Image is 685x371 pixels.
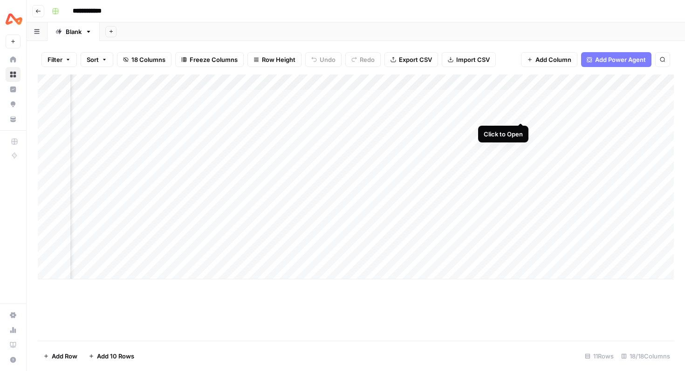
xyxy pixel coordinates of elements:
[6,112,21,127] a: Your Data
[81,52,113,67] button: Sort
[83,349,140,364] button: Add 10 Rows
[595,55,646,64] span: Add Power Agent
[320,55,336,64] span: Undo
[117,52,171,67] button: 18 Columns
[617,349,674,364] div: 18/18 Columns
[97,351,134,361] span: Add 10 Rows
[48,55,62,64] span: Filter
[190,55,238,64] span: Freeze Columns
[399,55,432,64] span: Export CSV
[6,7,21,31] button: Workspace: Airwallex
[6,352,21,367] button: Help + Support
[535,55,571,64] span: Add Column
[87,55,99,64] span: Sort
[52,351,77,361] span: Add Row
[360,55,375,64] span: Redo
[175,52,244,67] button: Freeze Columns
[131,55,165,64] span: 18 Columns
[48,22,100,41] a: Blank
[456,55,490,64] span: Import CSV
[66,27,82,36] div: Blank
[6,323,21,337] a: Usage
[247,52,301,67] button: Row Height
[6,52,21,67] a: Home
[6,67,21,82] a: Browse
[41,52,77,67] button: Filter
[6,308,21,323] a: Settings
[345,52,381,67] button: Redo
[6,82,21,97] a: Insights
[6,97,21,112] a: Opportunities
[38,349,83,364] button: Add Row
[262,55,295,64] span: Row Height
[581,52,651,67] button: Add Power Agent
[6,337,21,352] a: Learning Hub
[384,52,438,67] button: Export CSV
[305,52,342,67] button: Undo
[6,11,22,27] img: Airwallex Logo
[521,52,577,67] button: Add Column
[442,52,496,67] button: Import CSV
[484,129,523,139] div: Click to Open
[581,349,617,364] div: 11 Rows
